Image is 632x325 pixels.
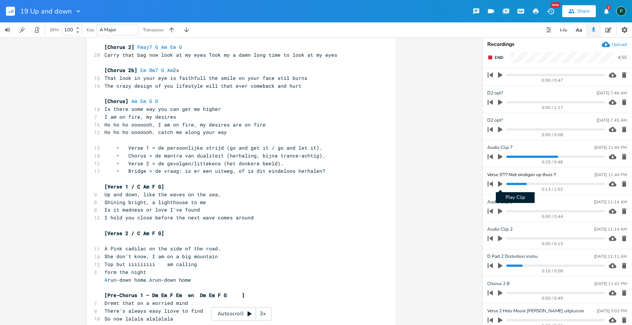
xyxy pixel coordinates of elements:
span: Em [170,44,176,50]
div: [DATE] 11:45 PM [594,146,627,150]
span: That look in your eye is faithfull the smile on your face stil burns [104,75,307,81]
button: End [484,51,506,63]
span: Audio Clip 7 [487,144,513,151]
button: Play Clip [495,178,505,190]
span: Ho ho ho ooooooh, I am on fire, my desires are on fire [104,121,266,128]
span: Fmaj7 [137,44,152,50]
div: [DATE] 11:41 PM [594,282,627,286]
span: [Verse 1 / C Am F G] [104,183,164,190]
div: BPM [50,28,59,32]
span: D2 opt? [487,90,503,97]
div: [DATE] 7:45 AM [597,118,627,122]
button: New [543,4,558,18]
span: Dremt that on a worried mind [104,300,188,306]
div: 0:00 / 0:08 [500,133,605,137]
span: [Chorus] [104,98,128,104]
div: [DATE] 11:44 PM [594,173,627,177]
span: The crazy design of you lifestyle will that ever comeback and hurt [104,82,301,89]
div: Recordings [487,42,628,47]
div: Upload [612,41,627,47]
span: Chorus 2 B [487,280,510,287]
span: Am [131,98,137,104]
span: I hold you close before the next wave comes around [104,214,254,221]
div: 2 [607,5,611,10]
div: Piepo [616,6,626,16]
span: Ho ho ho ooooooh, catch me along your way [104,129,227,135]
div: 0:13 / 1:02 [500,187,605,191]
span: A [104,276,107,283]
button: 2 [599,4,614,18]
div: [DATE] 11:14 AM [594,227,627,231]
div: [DATE] 11:11 AM [594,254,627,259]
span: 19 Up and down [20,8,72,15]
span: I am on fire, my desires [104,113,176,120]
button: Upload [602,40,627,49]
span: A [149,276,152,283]
span: D2 opt? [487,117,503,124]
span: Em [140,67,146,74]
span: • Bridge = de vraag: is er een uitweg, of is dit eindeloos herhalen? [104,168,325,174]
span: Bm7 [149,67,158,74]
div: 3x [256,307,269,321]
div: [DATE] 11:14 AM [594,200,627,204]
div: 0:10 / 0:58 [500,269,605,273]
div: Share [577,8,590,15]
span: Am [167,67,173,74]
span: Em [140,98,146,104]
span: G [161,67,164,74]
button: Share [562,5,596,17]
div: Key [87,28,94,32]
span: • Verse 2 = de gevolgen/littekens (het donkere beeld). [104,160,284,167]
div: 0:25 / 0:48 [500,160,605,164]
span: There's always easy liove to find [104,307,203,314]
div: New [551,2,560,8]
span: [Pre-Chorus 1 – Dm Em F Em en Dm Em F G ] [104,292,245,299]
div: 4:55 [618,55,627,60]
div: 0:00 / 0:47 [500,78,605,82]
span: A Pink cadilac on the side of the road. [104,245,221,252]
span: Audio Clip 3 [487,199,513,206]
span: [Chorus 2] [104,44,134,50]
span: Up and down, like the waves on the sea, [104,191,221,198]
span: Shining bright, a lighthouse to me [104,199,206,206]
span: Is there some way you can get me higher [104,106,221,112]
div: 0:00 / 0:49 [500,296,605,300]
span: G [155,44,158,50]
span: Audio Clip 2 [487,226,513,233]
span: Verse 2 Hele Mooie [PERSON_NAME] uitpluizen [487,307,584,315]
span: D [155,98,158,104]
button: P [616,3,626,20]
span: Top but iiiiiiiii am calling [104,261,197,268]
div: 0:00 / 0:44 [500,215,605,219]
div: Autoscroll [211,307,272,321]
span: G [149,98,152,104]
div: 0:00 / 0:13 [500,242,605,246]
span: So now lalala alalalala [104,315,173,322]
span: A Major [100,26,116,33]
div: Transpose [143,28,163,32]
div: [DATE] 3:03 PM [597,309,627,313]
span: Carry that bag now look at my eyes Took my a damn long time to look at my eyes [104,51,337,58]
span: 2x [104,67,179,74]
span: D Part 2 Distortion instru [487,253,538,260]
span: • Chorus = de mantra van dualiteit (herhaling, bijna trance-achtig). [104,152,325,159]
span: End [495,55,503,60]
span: • Verse 1 = de persoonlijke strijd (go and get it / go and let it). [104,144,322,151]
span: run-down home. run-down home [104,276,191,283]
span: G [179,44,182,50]
span: She don't know, I am on a big mountain [104,253,218,260]
div: [DATE] 7:46 AM [597,91,627,95]
span: Is it madness or love I’ve found [104,206,200,213]
span: Am [161,44,167,50]
div: 0:00 / 1:17 [500,106,605,110]
span: [Verse 2 / C Am F G] [104,230,164,237]
span: form the night [104,269,146,275]
span: [Chorus 2b] [104,67,137,74]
